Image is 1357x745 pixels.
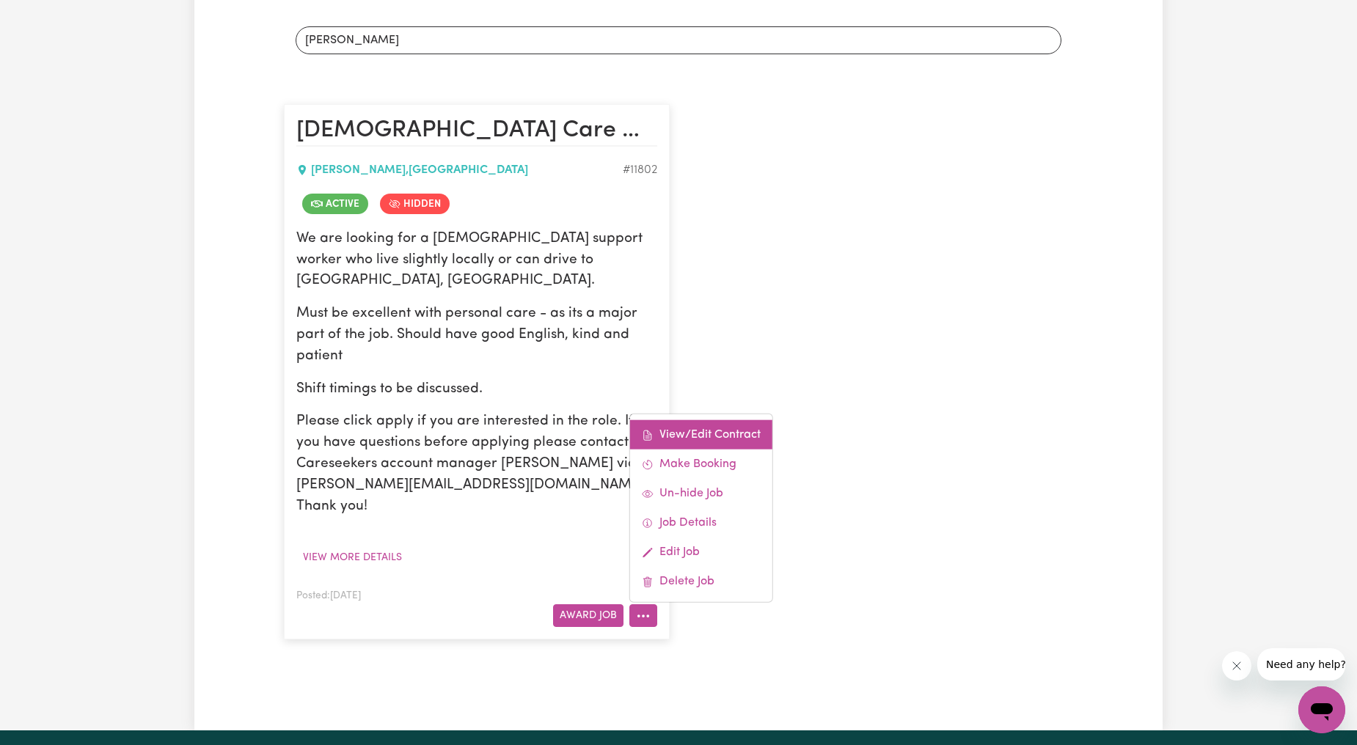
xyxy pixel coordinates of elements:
a: Un-hide Job [630,479,772,508]
a: Job Details [630,508,772,537]
a: View/Edit Contract [630,420,772,449]
p: Shift timings to be discussed. [296,379,657,400]
button: More options [629,604,657,627]
iframe: Message from company [1257,648,1345,680]
iframe: Button to launch messaging window [1298,686,1345,733]
span: Job is hidden [380,194,450,214]
div: Job ID #11802 [623,161,657,179]
div: [PERSON_NAME] , [GEOGRAPHIC_DATA] [296,161,623,179]
button: Award Job [553,604,623,627]
p: Please click apply if you are interested in the role. If you have questions before applying pleas... [296,411,657,517]
div: More options [629,414,773,603]
h2: Female Care Worker Needed In Willoughby, NSW for Personal Care, Meal Prep, Cleaning Services, Gro... [296,117,657,146]
span: Job is active [302,194,368,214]
p: We are looking for a [DEMOGRAPHIC_DATA] support worker who live slightly locally or can drive to ... [296,229,657,292]
a: Make Booking [630,449,772,479]
span: Need any help? [9,10,89,22]
a: Edit Job [630,537,772,567]
input: 🔍 Filter jobs by title, description or care worker name [296,26,1061,54]
iframe: Close message [1222,651,1251,680]
span: Posted: [DATE] [296,591,361,601]
p: Must be excellent with personal care - as its a major part of the job. Should have good English, ... [296,304,657,367]
a: Delete Job [630,567,772,596]
button: View more details [296,546,409,569]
